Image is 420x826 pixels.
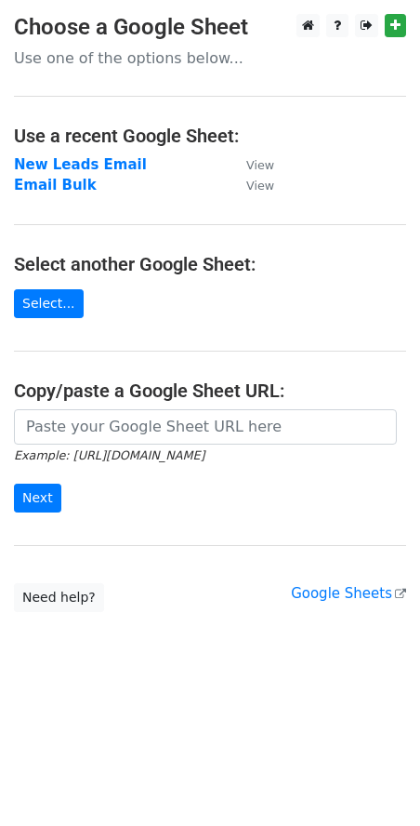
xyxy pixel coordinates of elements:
h3: Choose a Google Sheet [14,14,406,41]
h4: Use a recent Google Sheet: [14,125,406,147]
h4: Copy/paste a Google Sheet URL: [14,380,406,402]
a: Email Bulk [14,177,97,193]
a: View [228,156,274,173]
a: Need help? [14,583,104,612]
input: Next [14,484,61,513]
input: Paste your Google Sheet URL here [14,409,397,445]
h4: Select another Google Sheet: [14,253,406,275]
small: View [246,179,274,193]
a: View [228,177,274,193]
a: New Leads Email [14,156,147,173]
p: Use one of the options below... [14,48,406,68]
small: View [246,158,274,172]
a: Google Sheets [291,585,406,602]
small: Example: [URL][DOMAIN_NAME] [14,448,204,462]
a: Select... [14,289,84,318]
